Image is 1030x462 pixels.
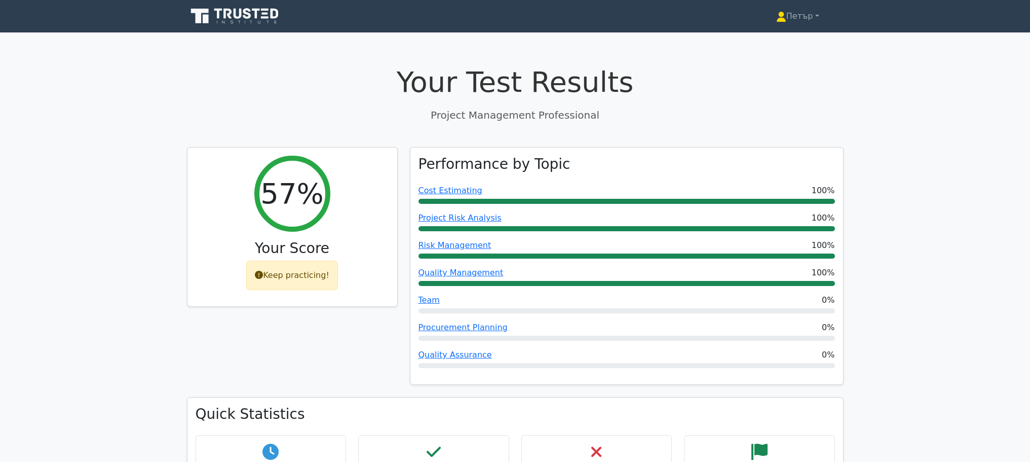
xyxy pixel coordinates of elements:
[752,6,844,26] a: Петър
[196,240,389,257] h3: Your Score
[822,322,834,334] span: 0%
[418,213,502,223] a: Project Risk Analysis
[196,406,835,423] h3: Quick Statistics
[187,108,844,123] p: Project Management Professional
[418,156,570,173] h3: Performance by Topic
[187,65,844,99] h1: Your Test Results
[812,212,835,224] span: 100%
[822,294,834,306] span: 0%
[418,186,482,195] a: Cost Estimating
[812,185,835,197] span: 100%
[418,268,504,277] a: Quality Management
[260,176,323,210] h2: 57%
[812,267,835,279] span: 100%
[822,349,834,361] span: 0%
[418,350,492,360] a: Quality Assurance
[812,239,835,252] span: 100%
[418,240,491,250] a: Risk Management
[418,295,440,305] a: Team
[418,323,508,332] a: Procurement Planning
[246,261,338,290] div: Keep practicing!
